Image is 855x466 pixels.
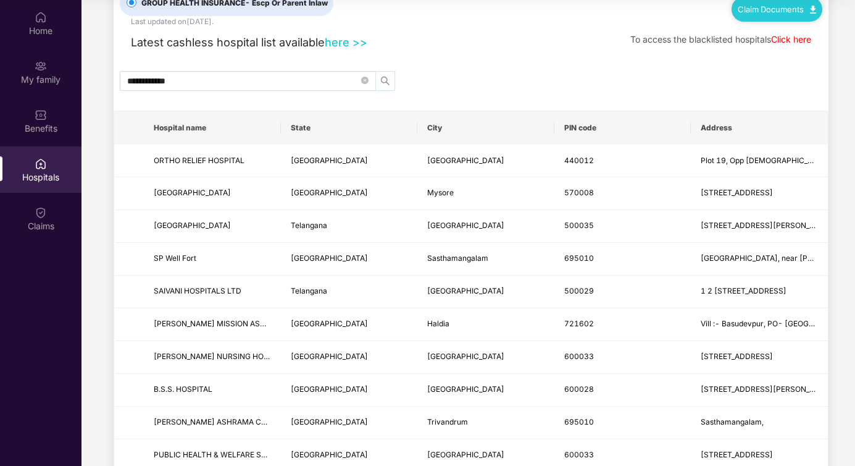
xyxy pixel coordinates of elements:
td: 3A Baroda St Ramakrishnapuram, West Mambalam [691,341,828,374]
img: svg+xml;base64,PHN2ZyBpZD0iSG9zcGl0YWxzIiB4bWxucz0iaHR0cDovL3d3dy53My5vcmcvMjAwMC9zdmciIHdpZHRoPS... [35,158,47,170]
td: Trivandrum [417,407,554,439]
div: Last updated on [DATE] . [131,16,214,28]
th: PIN code [554,111,691,145]
th: Address [691,111,828,145]
span: To access the blacklisted hospitals [630,34,771,44]
span: [GEOGRAPHIC_DATA] [291,450,368,459]
span: [STREET_ADDRESS] [701,352,773,361]
span: B.S.S. HOSPITAL [154,384,212,394]
td: SRI MEENAKSHI NURSING HOME PVT. LTD. [144,341,281,374]
span: 721602 [564,319,594,328]
span: Telangana [291,221,327,230]
span: [STREET_ADDRESS] [701,450,773,459]
span: [GEOGRAPHIC_DATA] [427,384,504,394]
td: Chennai [417,341,554,374]
img: svg+xml;base64,PHN2ZyBpZD0iQmVuZWZpdHMiIHhtbG5zPSJodHRwOi8vd3d3LnczLm9yZy8yMDAwL3N2ZyIgd2lkdGg9Ij... [35,109,47,121]
td: Hyderabad [417,276,554,308]
span: [GEOGRAPHIC_DATA] [291,156,368,165]
td: Telangana [281,276,418,308]
span: Hospital name [154,123,271,133]
a: Click here [771,34,811,44]
td: Asramam lane, near Sree Ramakrishna hospital, Sasthamangalam P.O, Trivandrum, , Sasthamangalam , ... [691,243,828,276]
span: [STREET_ADDRESS] [701,188,773,197]
span: Trivandrum [427,417,468,426]
td: RAMAKRISHNA SARADA MISSION ASHRAM NETTRALAYA (EYE HOSPITAL & RESEARCH CENTR [144,308,281,341]
span: 600028 [564,384,594,394]
span: ORTHO RELIEF HOSPITAL [154,156,244,165]
span: [GEOGRAPHIC_DATA] [154,188,231,197]
span: [GEOGRAPHIC_DATA] [291,384,368,394]
span: [GEOGRAPHIC_DATA] [427,352,504,361]
span: close-circle [361,77,369,84]
td: 8-16-1, Sagar Road, Laxmi Enclave, Ramakrishnapuram [691,210,828,243]
a: here >> [325,35,367,49]
td: Maharashtra [281,145,418,177]
td: SRI RAMAKRISHNA ASHRAMA CHARITABLE CHARITABLE HOSPITAL [144,407,281,439]
th: Hospital name [144,111,281,145]
span: Address [701,123,818,133]
th: State [281,111,418,145]
span: [GEOGRAPHIC_DATA] [291,188,368,197]
span: Haldia [427,319,449,328]
span: [GEOGRAPHIC_DATA] [427,286,504,295]
td: Haldia [417,308,554,341]
td: West Bengal [281,308,418,341]
td: SP Well Fort [144,243,281,276]
td: 1 2 365 36/607 Domalguda, Ramakrishna Mutt Road [691,276,828,308]
span: Mysore [427,188,454,197]
span: [PERSON_NAME] NURSING HOME PVT. LTD. [154,352,311,361]
td: SAIVANI HOSPITALS LTD [144,276,281,308]
span: 500035 [564,221,594,230]
td: Hyderabad [417,210,554,243]
td: Mysore [417,177,554,210]
td: Sasthamangalam, [691,407,828,439]
span: Sasthamangalam, [701,417,764,426]
span: PUBLIC HEALTH & WELFARE SOCIETY [154,450,288,459]
td: Vill :- Basudevpur, PO- Khanjanchak,WARD NO -10 Purba Medinipur [691,308,828,341]
span: Telangana [291,286,327,295]
td: RAMAKRISHNA HOSPITAL [144,177,281,210]
img: svg+xml;base64,PHN2ZyB4bWxucz0iaHR0cDovL3d3dy53My5vcmcvMjAwMC9zdmciIHdpZHRoPSIxMC40IiBoZWlnaHQ9Ij... [810,6,816,14]
td: ORTHO RELIEF HOSPITAL [144,145,281,177]
button: search [375,71,395,91]
img: svg+xml;base64,PHN2ZyBpZD0iQ2xhaW0iIHhtbG5zPSJodHRwOi8vd3d3LnczLm9yZy8yMDAwL3N2ZyIgd2lkdGg9IjIwIi... [35,206,47,219]
span: 695010 [564,417,594,426]
th: City [417,111,554,145]
a: Claim Documents [738,4,816,14]
td: GLENEAGLES AWARE HOSPITAL [144,210,281,243]
td: Plot 19, Opp Ramakrishna Mission [691,145,828,177]
span: [STREET_ADDRESS][PERSON_NAME] [701,221,834,230]
img: svg+xml;base64,PHN2ZyBpZD0iSG9tZSIgeG1sbnM9Imh0dHA6Ly93d3cudzMub3JnLzIwMDAvc3ZnIiB3aWR0aD0iMjAiIG... [35,11,47,23]
span: search [376,76,394,86]
span: Latest cashless hospital list available [131,35,325,49]
img: svg+xml;base64,PHN2ZyB3aWR0aD0iMjAiIGhlaWdodD0iMjAiIHZpZXdCb3g9IjAgMCAyMCAyMCIgZmlsbD0ibm9uZSIgeG... [35,60,47,72]
span: SAIVANI HOSPITALS LTD [154,286,241,295]
td: Tamil Nadu [281,374,418,407]
td: B.S.S. HOSPITAL [144,374,281,407]
span: [GEOGRAPHIC_DATA] [154,221,231,230]
span: [GEOGRAPHIC_DATA] [427,221,504,230]
span: 600033 [564,450,594,459]
span: [PERSON_NAME] ASHRAMA CHARITABLE CHARITABLE HOSPITAL [154,417,387,426]
span: SP Well Fort [154,253,196,263]
td: 1020 F 58 B 1st Main, Jhansi Lakshmi Bai Rd [691,177,828,210]
span: [GEOGRAPHIC_DATA] [427,450,504,459]
span: [GEOGRAPHIC_DATA] [291,417,368,426]
span: [GEOGRAPHIC_DATA] [291,352,368,361]
span: 695010 [564,253,594,263]
span: 1 2 [STREET_ADDRESS] [701,286,786,295]
span: Sasthamangalam [427,253,488,263]
td: Kerala [281,243,418,276]
td: Kerala [281,407,418,439]
span: [GEOGRAPHIC_DATA] [291,253,368,263]
span: [PERSON_NAME] MISSION ASHRAM NETTRALAYA (EYE HOSPITAL & RESEARCH CENTR [154,319,464,328]
span: [GEOGRAPHIC_DATA] [427,156,504,165]
td: Telangana [281,210,418,243]
span: 440012 [564,156,594,165]
span: 500029 [564,286,594,295]
td: 200, Ramakrishna Mutt Road, Ramakrishna Nagar [691,374,828,407]
td: Karnataka [281,177,418,210]
span: 600033 [564,352,594,361]
span: [GEOGRAPHIC_DATA] [291,319,368,328]
span: Plot 19, Opp [DEMOGRAPHIC_DATA] [701,156,830,165]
